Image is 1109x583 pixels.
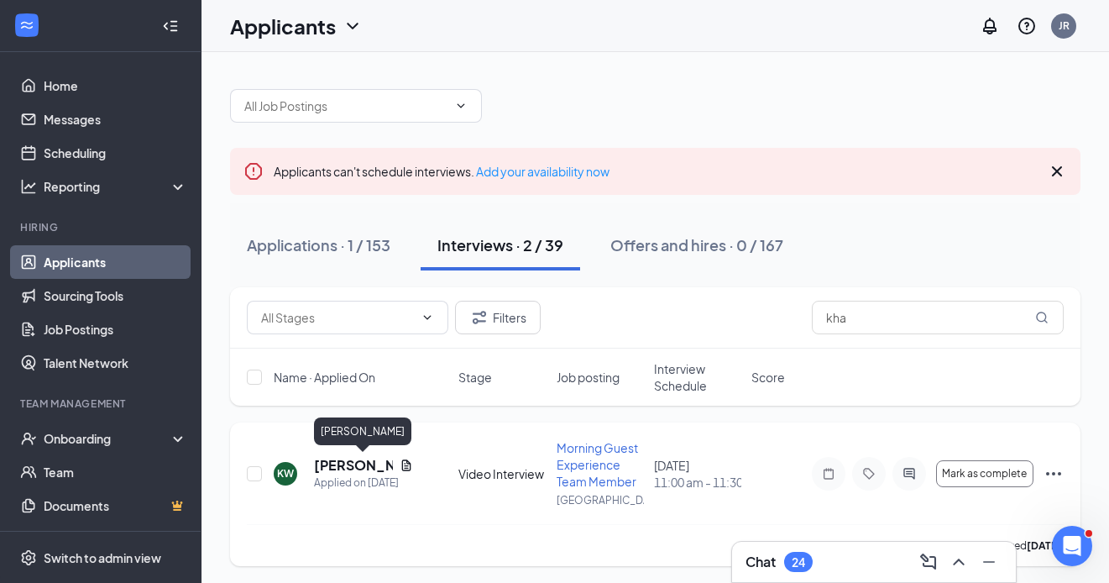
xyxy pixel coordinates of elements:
[247,234,390,255] div: Applications · 1 / 153
[243,161,264,181] svg: Error
[1027,539,1061,552] b: [DATE]
[44,178,188,195] div: Reporting
[400,459,413,472] svg: Document
[654,457,741,491] div: [DATE]
[610,234,783,255] div: Offers and hires · 0 / 167
[314,456,393,475] h5: [PERSON_NAME]
[557,369,620,386] span: Job posting
[918,552,939,572] svg: ComposeMessage
[44,489,187,523] a: DocumentsCrown
[1044,464,1064,484] svg: Ellipses
[654,474,741,491] span: 11:00 am - 11:30 am
[819,467,839,481] svg: Note
[745,553,776,571] h3: Chat
[244,97,447,115] input: All Job Postings
[44,346,187,380] a: Talent Network
[274,164,609,179] span: Applicants can't schedule interviews.
[1059,18,1070,33] div: JR
[44,245,187,279] a: Applicants
[557,440,638,489] span: Morning Guest Experience Team Member
[44,69,187,102] a: Home
[20,430,37,447] svg: UserCheck
[458,369,492,386] span: Stage
[454,99,468,113] svg: ChevronDown
[936,460,1033,487] button: Mark as complete
[751,369,785,386] span: Score
[812,301,1064,334] input: Search in interviews
[979,552,999,572] svg: Minimize
[455,301,541,334] button: Filter Filters
[162,18,179,34] svg: Collapse
[20,397,184,411] div: Team Management
[557,493,644,507] p: [GEOGRAPHIC_DATA]
[18,17,35,34] svg: WorkstreamLogo
[942,468,1027,480] span: Mark as complete
[915,549,942,575] button: ComposeMessage
[20,549,37,566] svg: Settings
[261,308,414,327] input: All Stages
[277,466,294,481] div: KW
[945,549,972,575] button: ChevronUp
[20,178,37,195] svg: Analysis
[44,549,161,566] div: Switch to admin view
[437,234,563,255] div: Interviews · 2 / 39
[885,538,1064,553] p: [PERSON_NAME] interviewed .
[976,549,1002,575] button: Minimize
[44,455,187,489] a: Team
[792,555,805,570] div: 24
[980,16,1000,36] svg: Notifications
[44,279,187,313] a: Sourcing Tools
[44,102,187,136] a: Messages
[44,313,187,346] a: Job Postings
[859,467,879,481] svg: Tag
[1035,311,1049,324] svg: MagnifyingGlass
[20,220,184,234] div: Hiring
[476,164,609,179] a: Add your availability now
[949,552,969,572] svg: ChevronUp
[654,360,741,394] span: Interview Schedule
[44,523,187,556] a: SurveysCrown
[1017,16,1037,36] svg: QuestionInfo
[421,311,434,324] svg: ChevronDown
[44,136,187,170] a: Scheduling
[314,418,411,445] div: [PERSON_NAME]
[458,465,546,482] div: Video Interview
[899,467,919,481] svg: ActiveChat
[274,369,375,386] span: Name · Applied On
[469,307,489,328] svg: Filter
[1047,161,1067,181] svg: Cross
[230,12,336,40] h1: Applicants
[314,475,413,491] div: Applied on [DATE]
[44,430,173,447] div: Onboarding
[343,16,363,36] svg: ChevronDown
[1052,526,1092,566] iframe: Intercom live chat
